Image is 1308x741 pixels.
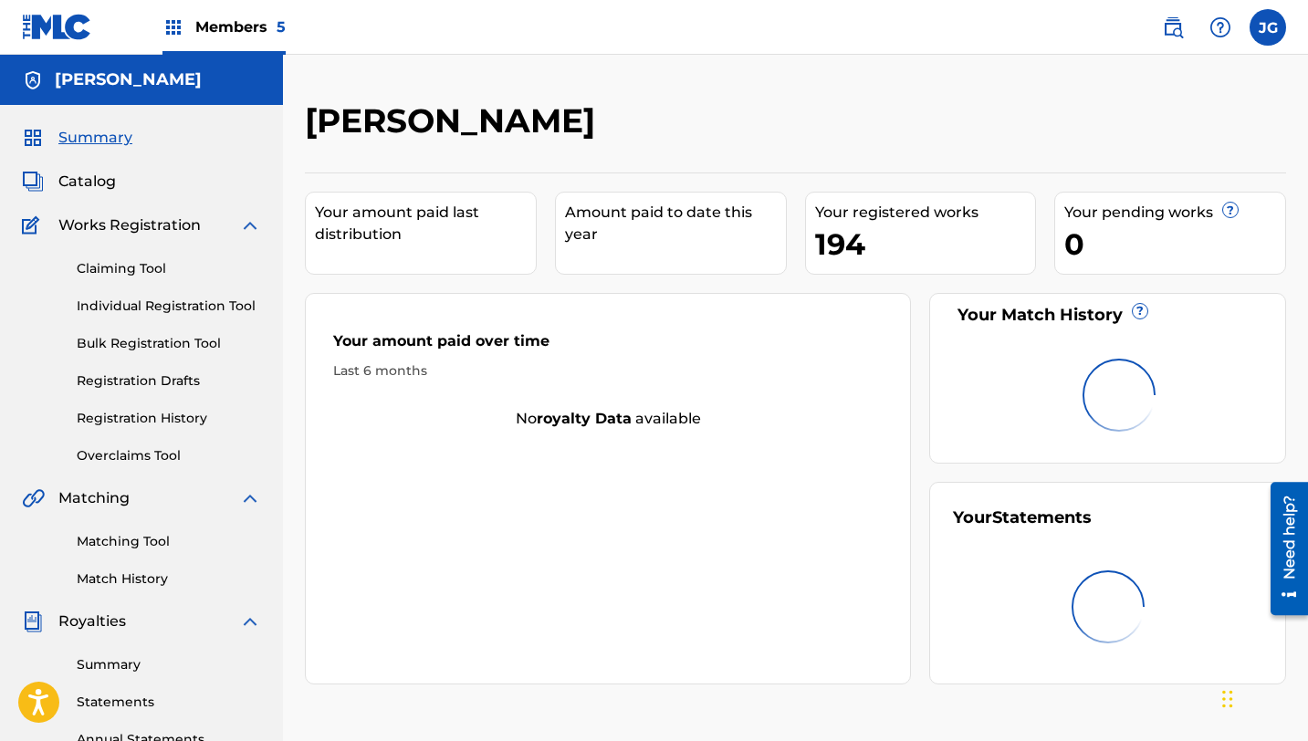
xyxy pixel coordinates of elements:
[22,69,44,91] img: Accounts
[77,409,261,428] a: Registration History
[22,214,46,236] img: Works Registration
[239,611,261,632] img: expand
[1064,224,1285,265] div: 0
[77,655,261,674] a: Summary
[77,371,261,391] a: Registration Drafts
[58,611,126,632] span: Royalties
[1250,9,1286,46] div: User Menu
[77,693,261,712] a: Statements
[22,171,116,193] a: CatalogCatalog
[22,14,92,40] img: MLC Logo
[55,69,202,90] h5: JOE LYNN TURNER
[58,127,132,149] span: Summary
[77,334,261,353] a: Bulk Registration Tool
[1217,653,1308,741] iframe: Chat Widget
[1073,350,1165,441] img: preloader
[815,202,1036,224] div: Your registered works
[77,446,261,465] a: Overclaims Tool
[333,361,883,381] div: Last 6 months
[537,410,632,427] strong: royalty data
[953,506,1092,530] div: Your Statements
[306,408,910,430] div: No available
[195,16,286,37] span: Members
[1062,561,1154,652] img: preloader
[1155,9,1191,46] a: Public Search
[1162,16,1184,38] img: search
[77,297,261,316] a: Individual Registration Tool
[22,127,44,149] img: Summary
[277,18,286,36] span: 5
[22,127,132,149] a: SummarySummary
[1209,16,1231,38] img: help
[58,487,130,509] span: Matching
[77,532,261,551] a: Matching Tool
[815,224,1036,265] div: 194
[1222,672,1233,726] div: Drag
[305,100,604,141] h2: [PERSON_NAME]
[953,303,1262,328] div: Your Match History
[162,16,184,38] img: Top Rightsholders
[1257,475,1308,621] iframe: Resource Center
[239,487,261,509] img: expand
[58,214,201,236] span: Works Registration
[1133,304,1147,318] span: ?
[315,202,536,245] div: Your amount paid last distribution
[77,569,261,589] a: Match History
[22,611,44,632] img: Royalties
[239,214,261,236] img: expand
[77,259,261,278] a: Claiming Tool
[1223,203,1238,217] span: ?
[22,487,45,509] img: Matching
[22,171,44,193] img: Catalog
[565,202,786,245] div: Amount paid to date this year
[58,171,116,193] span: Catalog
[1202,9,1239,46] div: Help
[1064,202,1285,224] div: Your pending works
[333,330,883,361] div: Your amount paid over time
